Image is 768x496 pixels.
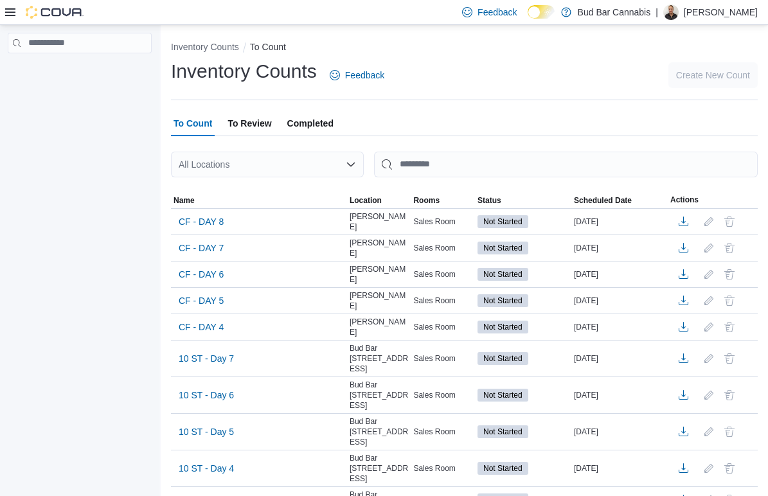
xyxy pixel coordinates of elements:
[722,387,737,403] button: Delete
[571,351,668,366] div: [DATE]
[701,212,717,231] button: Edit count details
[483,426,522,438] span: Not Started
[571,293,668,308] div: [DATE]
[174,349,239,368] button: 10 ST - Day 7
[483,242,522,254] span: Not Started
[478,321,528,333] span: Not Started
[350,343,409,374] span: Bud Bar [STREET_ADDRESS]
[571,193,668,208] button: Scheduled Date
[571,319,668,335] div: [DATE]
[287,111,334,136] span: Completed
[722,293,737,308] button: Delete
[174,291,229,310] button: CF - DAY 5
[684,4,758,20] p: [PERSON_NAME]
[179,268,224,281] span: CF - DAY 6
[722,351,737,366] button: Delete
[478,294,528,307] span: Not Started
[701,459,717,478] button: Edit count details
[701,238,717,258] button: Edit count details
[411,240,475,256] div: Sales Room
[228,111,271,136] span: To Review
[179,215,224,228] span: CF - DAY 8
[174,459,239,478] button: 10 ST - Day 4
[411,387,475,403] div: Sales Room
[478,268,528,281] span: Not Started
[350,290,409,311] span: [PERSON_NAME]
[179,462,234,475] span: 10 ST - Day 4
[179,242,224,254] span: CF - DAY 7
[571,267,668,282] div: [DATE]
[475,193,571,208] button: Status
[350,380,409,411] span: Bud Bar [STREET_ADDRESS]
[411,193,475,208] button: Rooms
[179,294,224,307] span: CF - DAY 5
[722,240,737,256] button: Delete
[174,385,239,405] button: 10 ST - Day 6
[374,152,758,177] input: This is a search bar. After typing your query, hit enter to filter the results lower in the page.
[676,69,750,82] span: Create New Count
[8,56,152,87] nav: Complex example
[179,389,234,402] span: 10 ST - Day 6
[174,238,229,258] button: CF - DAY 7
[411,424,475,439] div: Sales Room
[26,6,84,19] img: Cova
[701,349,717,368] button: Edit count details
[171,58,317,84] h1: Inventory Counts
[483,389,522,401] span: Not Started
[478,215,528,228] span: Not Started
[722,424,737,439] button: Delete
[701,265,717,284] button: Edit count details
[413,195,440,206] span: Rooms
[174,195,195,206] span: Name
[411,351,475,366] div: Sales Room
[411,319,475,335] div: Sales Room
[347,193,411,208] button: Location
[478,6,517,19] span: Feedback
[350,453,409,484] span: Bud Bar [STREET_ADDRESS]
[179,352,234,365] span: 10 ST - Day 7
[174,212,229,231] button: CF - DAY 8
[350,264,409,285] span: [PERSON_NAME]
[670,195,699,205] span: Actions
[174,317,229,337] button: CF - DAY 4
[411,267,475,282] div: Sales Room
[174,265,229,284] button: CF - DAY 6
[478,352,528,365] span: Not Started
[478,425,528,438] span: Not Started
[668,62,758,88] button: Create New Count
[701,317,717,337] button: Edit count details
[483,216,522,227] span: Not Started
[571,214,668,229] div: [DATE]
[722,267,737,282] button: Delete
[350,238,409,258] span: [PERSON_NAME]
[411,461,475,476] div: Sales Room
[571,240,668,256] div: [DATE]
[346,159,356,170] button: Open list of options
[325,62,389,88] a: Feedback
[478,389,528,402] span: Not Started
[171,40,758,56] nav: An example of EuiBreadcrumbs
[350,195,382,206] span: Location
[411,293,475,308] div: Sales Room
[663,4,679,20] div: Stephanie M
[171,193,347,208] button: Name
[722,319,737,335] button: Delete
[483,321,522,333] span: Not Started
[528,5,555,19] input: Dark Mode
[571,424,668,439] div: [DATE]
[350,416,409,447] span: Bud Bar [STREET_ADDRESS]
[701,291,717,310] button: Edit count details
[722,461,737,476] button: Delete
[250,42,286,52] button: To Count
[179,425,234,438] span: 10 ST - Day 5
[174,111,212,136] span: To Count
[478,195,501,206] span: Status
[574,195,632,206] span: Scheduled Date
[483,353,522,364] span: Not Started
[483,463,522,474] span: Not Started
[578,4,651,20] p: Bud Bar Cannabis
[171,42,239,52] button: Inventory Counts
[179,321,224,333] span: CF - DAY 4
[411,214,475,229] div: Sales Room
